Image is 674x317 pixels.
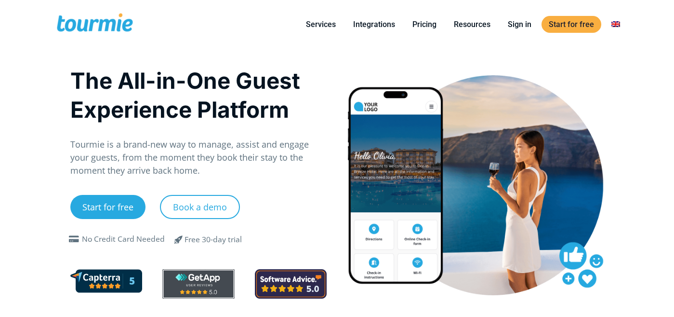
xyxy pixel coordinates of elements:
[501,18,539,30] a: Sign in
[167,234,190,245] span: 
[299,18,343,30] a: Services
[346,18,402,30] a: Integrations
[447,18,498,30] a: Resources
[405,18,444,30] a: Pricing
[70,66,327,124] h1: The All-in-One Guest Experience Platform
[160,195,240,219] a: Book a demo
[185,234,242,246] div: Free 30-day trial
[82,234,165,245] div: No Credit Card Needed
[66,235,82,243] span: 
[70,138,327,177] p: Tourmie is a brand-new way to manage, assist and engage your guests, from the moment they book th...
[70,195,145,219] a: Start for free
[542,16,601,33] a: Start for free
